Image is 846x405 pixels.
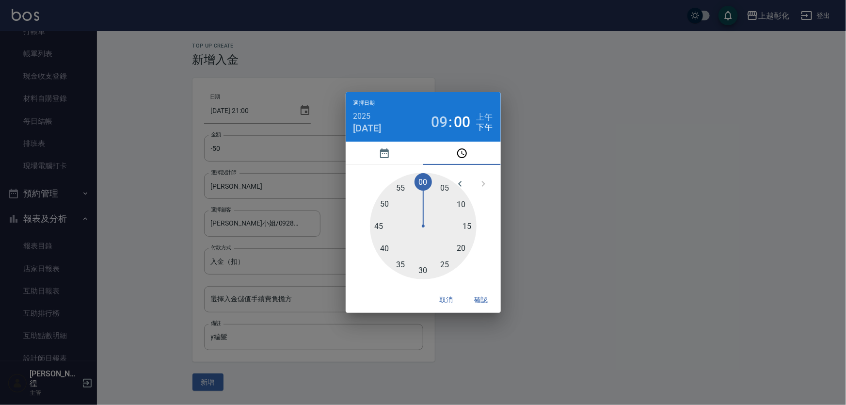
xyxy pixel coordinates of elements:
button: 下午 [477,122,493,132]
button: open previous view [448,172,472,195]
button: 取消 [431,291,462,309]
button: 00 [454,115,471,129]
button: 2025 [353,110,371,122]
button: [DATE] [353,122,382,134]
span: 選擇日期 [353,100,375,106]
span: : [448,115,452,129]
button: 確認 [466,291,497,309]
button: pick time [423,142,501,165]
button: 09 [431,115,447,129]
button: 上午 [477,112,493,122]
button: pick date [346,142,423,165]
